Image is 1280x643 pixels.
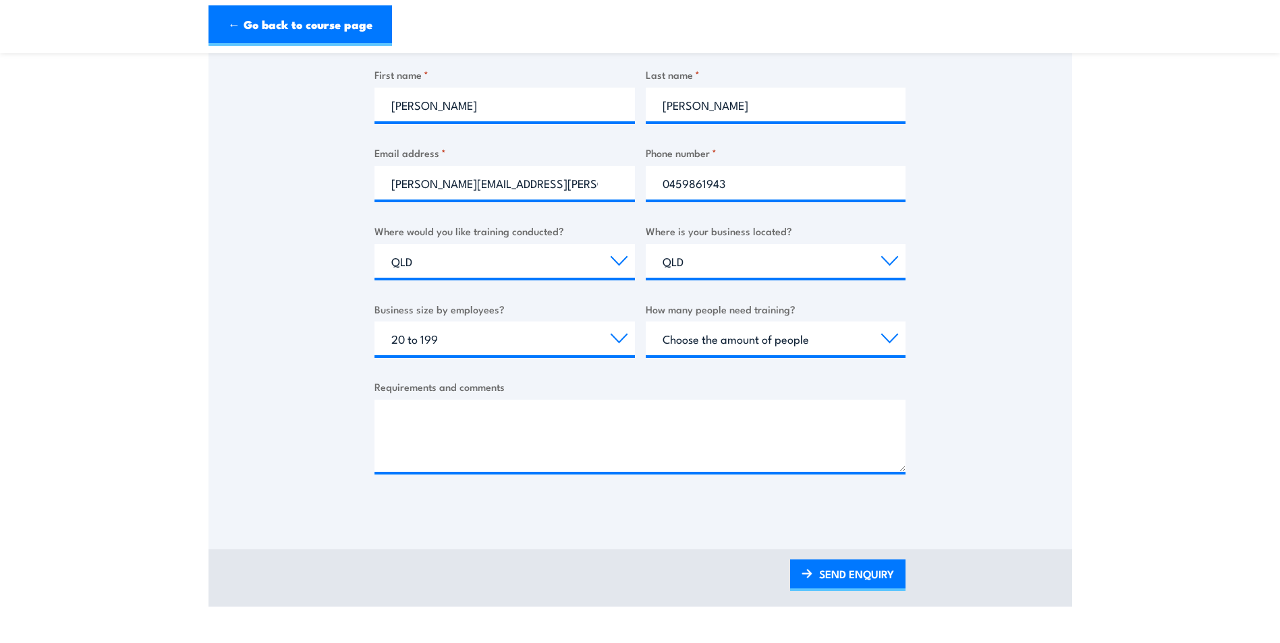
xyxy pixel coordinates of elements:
[374,379,906,394] label: Requirements and comments
[208,5,392,46] a: ← Go back to course page
[790,559,906,591] a: SEND ENQUIRY
[374,223,635,239] label: Where would you like training conducted?
[646,145,906,160] label: Phone number
[646,223,906,239] label: Where is your business located?
[374,67,635,82] label: First name
[374,145,635,160] label: Email address
[646,301,906,317] label: How many people need training?
[646,67,906,82] label: Last name
[374,301,635,317] label: Business size by employees?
